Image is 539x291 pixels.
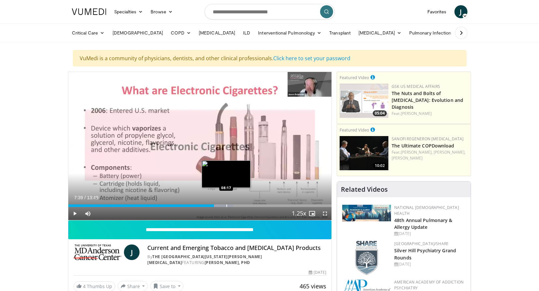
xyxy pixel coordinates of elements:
[392,84,440,89] a: GSK US Medical Affairs
[355,241,378,275] img: f8aaeb6d-318f-4fcf-bd1d-54ce21f29e87.png.150x105_q85_autocrop_double_scale_upscale_version-0.2.png
[254,26,325,39] a: Interventional Pulmonology
[401,149,433,155] a: [PERSON_NAME],
[74,244,122,260] img: The University of Texas MD Anderson Cancer Center
[147,244,326,252] h4: Current and Emerging Tobacco and [MEDICAL_DATA] Products
[300,282,326,290] span: 465 views
[424,5,451,18] a: Favorites
[355,26,405,39] a: [MEDICAL_DATA]
[340,127,369,133] small: Featured Video
[392,155,423,161] a: [PERSON_NAME]
[81,207,94,220] button: Mute
[394,205,459,216] a: National [DEMOGRAPHIC_DATA] Health
[305,207,318,220] button: Enable picture-in-picture mode
[195,26,239,39] a: [MEDICAL_DATA]
[83,283,86,289] span: 4
[392,90,463,110] a: The Nuts and Bolts of [MEDICAL_DATA]: Evolution and Diagnosis
[68,72,332,220] video-js: Video Player
[202,160,250,188] img: image.jpeg
[239,26,254,39] a: ILD
[392,111,468,117] div: Feat.
[340,84,388,118] img: ee063798-7fd0-40de-9666-e00bc66c7c22.png.150x105_q85_crop-smart_upscale.png
[318,207,331,220] button: Fullscreen
[394,217,452,230] a: 48th Annual Pulmonary & Allergy Update
[110,5,147,18] a: Specialties
[394,279,464,291] a: American Academy of Addiction Psychiatry
[273,55,350,62] a: Click here to set your password
[73,50,466,66] div: VuMedi is a community of physicians, dentists, and other clinical professionals.
[68,204,332,207] div: Progress Bar
[147,254,326,266] div: By FEATURING
[205,4,335,20] input: Search topics, interventions
[340,136,388,170] img: 5a5e9f8f-baed-4a36-9fe2-4d00eabc5e31.png.150x105_q85_crop-smart_upscale.png
[147,254,262,265] a: The [GEOGRAPHIC_DATA][US_STATE][PERSON_NAME][MEDICAL_DATA]
[309,270,326,275] div: [DATE]
[405,26,462,39] a: Pulmonary Infection
[124,244,140,260] a: J
[394,231,465,237] div: [DATE]
[205,260,250,265] a: [PERSON_NAME], PhD
[340,136,388,170] a: 10:02
[373,110,387,116] span: 05:04
[325,26,355,39] a: Transplant
[74,195,83,200] span: 7:39
[342,205,391,221] img: b90f5d12-84c1-472e-b843-5cad6c7ef911.jpg.150x105_q85_autocrop_double_scale_upscale_version-0.2.jpg
[394,247,456,260] a: Silver Hill Psychiatry Grand Rounds
[392,149,468,161] div: Feat.
[87,195,98,200] span: 13:49
[147,5,177,18] a: Browse
[394,261,465,267] div: [DATE]
[373,163,387,169] span: 10:02
[394,241,449,246] a: [GEOGRAPHIC_DATA]/SHARE
[392,143,454,149] a: The Ultimate COPDownload
[392,136,464,142] a: Sanofi Regeneron [MEDICAL_DATA]
[340,84,388,118] a: 05:04
[434,149,465,155] a: [PERSON_NAME],
[401,111,432,116] a: [PERSON_NAME]
[72,8,106,15] img: VuMedi Logo
[340,75,369,80] small: Featured Video
[109,26,167,39] a: [DEMOGRAPHIC_DATA]
[292,207,305,220] button: Playback Rate
[454,5,467,18] a: J
[167,26,195,39] a: COPD
[85,195,86,200] span: /
[68,26,109,39] a: Critical Care
[341,186,388,193] h4: Related Videos
[68,207,81,220] button: Play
